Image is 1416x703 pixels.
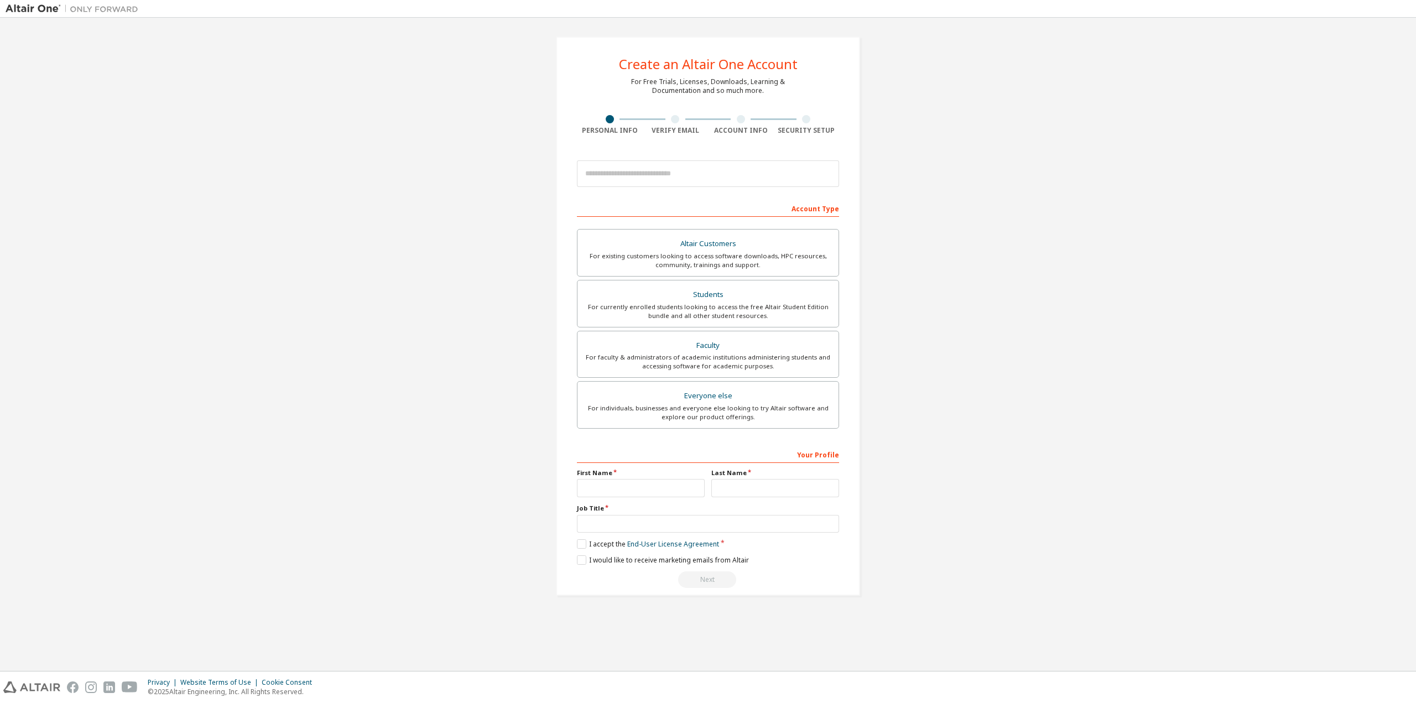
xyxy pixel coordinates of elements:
[67,681,79,693] img: facebook.svg
[577,468,705,477] label: First Name
[3,681,60,693] img: altair_logo.svg
[577,539,719,549] label: I accept the
[6,3,144,14] img: Altair One
[584,303,832,320] div: For currently enrolled students looking to access the free Altair Student Edition bundle and all ...
[584,252,832,269] div: For existing customers looking to access software downloads, HPC resources, community, trainings ...
[577,555,749,565] label: I would like to receive marketing emails from Altair
[584,287,832,303] div: Students
[631,77,785,95] div: For Free Trials, Licenses, Downloads, Learning & Documentation and so much more.
[148,687,319,696] p: © 2025 Altair Engineering, Inc. All Rights Reserved.
[584,353,832,371] div: For faculty & administrators of academic institutions administering students and accessing softwa...
[584,338,832,353] div: Faculty
[627,539,719,549] a: End-User License Agreement
[148,678,180,687] div: Privacy
[577,571,839,588] div: Read and acccept EULA to continue
[262,678,319,687] div: Cookie Consent
[584,236,832,252] div: Altair Customers
[577,199,839,217] div: Account Type
[643,126,709,135] div: Verify Email
[774,126,840,135] div: Security Setup
[180,678,262,687] div: Website Terms of Use
[577,445,839,463] div: Your Profile
[619,58,798,71] div: Create an Altair One Account
[577,126,643,135] div: Personal Info
[584,404,832,421] div: For individuals, businesses and everyone else looking to try Altair software and explore our prod...
[577,504,839,513] label: Job Title
[584,388,832,404] div: Everyone else
[708,126,774,135] div: Account Info
[711,468,839,477] label: Last Name
[122,681,138,693] img: youtube.svg
[103,681,115,693] img: linkedin.svg
[85,681,97,693] img: instagram.svg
